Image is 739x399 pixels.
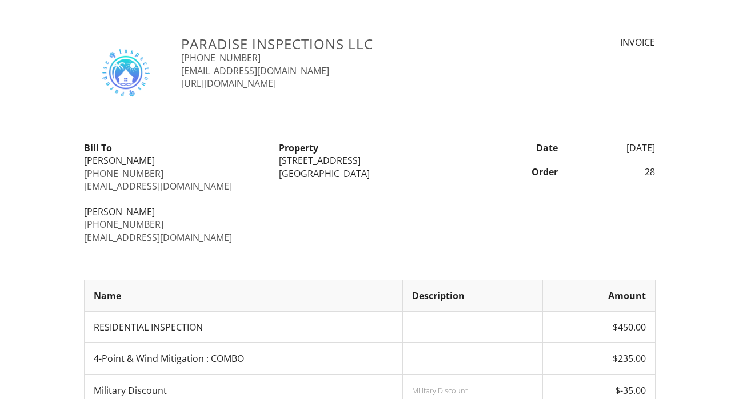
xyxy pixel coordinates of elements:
div: 28 [565,166,662,178]
div: Military Discount [412,386,533,395]
div: Order [467,166,565,178]
td: $450.00 [543,312,655,343]
h3: Paradise Inspections LLC [181,36,509,51]
div: INVOICE [522,36,655,49]
div: [DATE] [565,142,662,154]
a: [EMAIL_ADDRESS][DOMAIN_NAME] [84,180,232,192]
th: Name [84,280,403,311]
th: Description [403,280,543,311]
span: RESIDENTIAL INSPECTION [94,321,203,333]
a: [URL][DOMAIN_NAME] [181,77,276,90]
td: $235.00 [543,343,655,374]
a: [PHONE_NUMBER] [84,167,163,180]
div: Date [467,142,565,154]
a: [PHONE_NUMBER] [181,51,261,64]
a: [EMAIL_ADDRESS][DOMAIN_NAME] [84,231,232,244]
div: [STREET_ADDRESS] [279,154,460,167]
span: Military Discount [94,384,167,397]
img: FullLogo_Transparent.png [84,36,168,103]
div: [PERSON_NAME] [84,205,265,218]
div: [PERSON_NAME] [84,154,265,167]
strong: Bill To [84,142,112,154]
strong: Property [279,142,318,154]
a: [PHONE_NUMBER] [84,218,163,231]
div: [GEOGRAPHIC_DATA] [279,167,460,180]
th: Amount [543,280,655,311]
span: 4-Point & Wind Mitigation : COMBO [94,352,244,365]
a: [EMAIL_ADDRESS][DOMAIN_NAME] [181,65,329,77]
